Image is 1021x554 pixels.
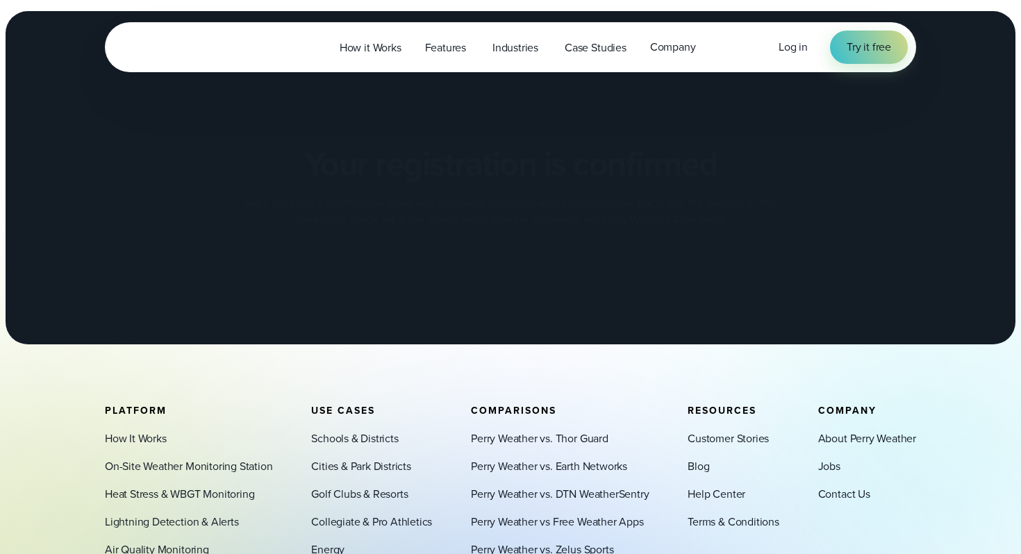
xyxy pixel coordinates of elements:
a: How it Works [328,33,413,62]
a: Contact Us [818,486,870,503]
span: Features [425,40,466,56]
a: Perry Weather vs Free Weather Apps [471,514,643,530]
span: Use Cases [311,403,375,418]
span: How it Works [340,40,401,56]
a: Try it free [830,31,908,64]
span: Company [650,39,696,56]
a: On-Site Weather Monitoring Station [105,458,272,475]
span: Industries [492,40,538,56]
a: Collegiate & Pro Athletics [311,514,432,530]
a: Heat Stress & WBGT Monitoring [105,486,254,503]
a: Perry Weather vs. Earth Networks [471,458,627,475]
a: About Perry Weather [818,430,916,447]
span: Company [818,403,877,418]
span: Platform [105,403,167,418]
a: Cities & Park Districts [311,458,411,475]
a: Help Center [688,486,745,503]
a: Lightning Detection & Alerts [105,514,239,530]
span: Comparisons [471,403,556,418]
a: Case Studies [553,33,638,62]
a: How It Works [105,430,167,447]
a: Log in [779,39,808,56]
a: Terms & Conditions [688,514,779,530]
a: Perry Weather vs. DTN WeatherSentry [471,486,649,503]
span: Log in [779,39,808,55]
span: Try it free [847,39,891,56]
a: Schools & Districts [311,430,398,447]
a: Jobs [818,458,840,475]
a: Customer Stories [688,430,769,447]
a: Perry Weather vs. Thor Guard [471,430,608,447]
a: Golf Clubs & Resorts [311,486,408,503]
span: Case Studies [565,40,626,56]
a: Blog [688,458,709,475]
span: Resources [688,403,756,418]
